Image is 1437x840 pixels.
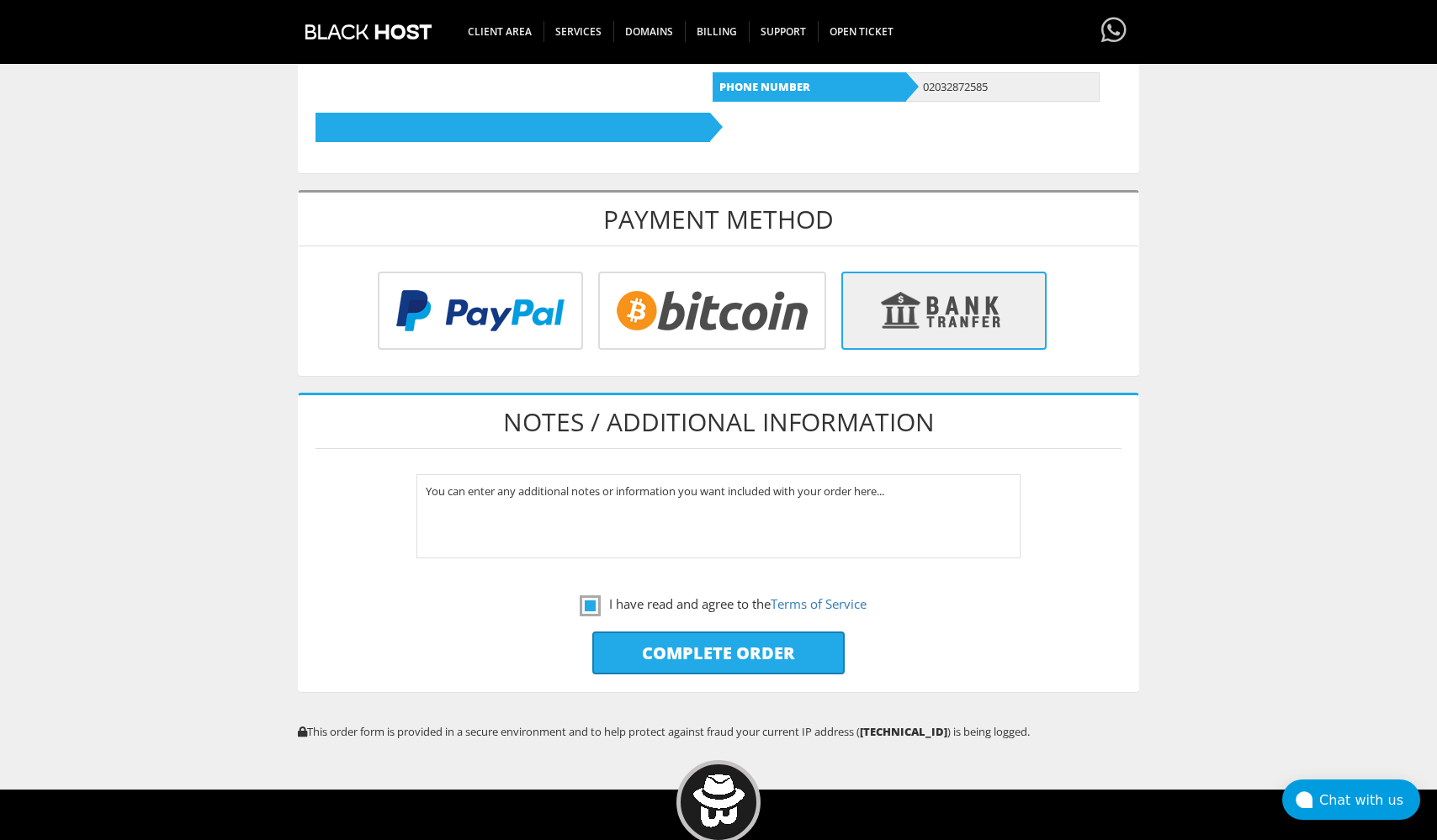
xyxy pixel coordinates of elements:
input: Complete Order [592,631,845,674]
label: I have read and agree to the [580,594,867,615]
a: Terms of Service [771,595,867,612]
h1: Notes / Additional Information [316,395,1121,449]
span: Billing [685,21,750,42]
span: SERVICES [544,21,614,42]
span: CLIENT AREA [456,21,544,42]
span: Support [749,21,819,42]
div: Chat with us [1319,792,1420,808]
textarea: You can enter any additional notes or information you want included with your order here... [416,474,1021,558]
img: PayPal.png [378,272,583,350]
img: Bitcoin.png [598,272,826,350]
span: Open Ticket [818,21,905,42]
p: This order form is provided in a secure environment and to help protect against fraud your curren... [298,724,1139,739]
button: Chat with us [1282,779,1420,820]
strong: [TECHNICAL_ID] [860,724,947,739]
img: BlackHOST mascont, Blacky. [692,774,745,827]
span: Domains [613,21,686,42]
h1: Payment Method [299,193,1138,246]
img: Bank%20Transfer.png [841,272,1047,350]
b: Phone Number [713,72,906,102]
